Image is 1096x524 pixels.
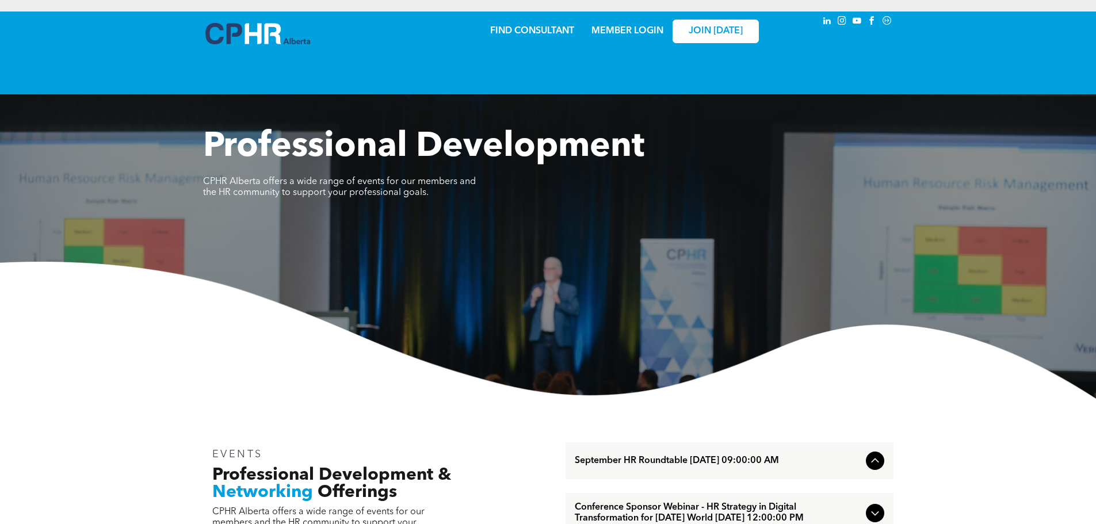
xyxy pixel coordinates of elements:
[591,26,663,36] a: MEMBER LOGIN
[203,177,476,197] span: CPHR Alberta offers a wide range of events for our members and the HR community to support your p...
[203,130,644,165] span: Professional Development
[689,26,743,37] span: JOIN [DATE]
[836,14,849,30] a: instagram
[575,456,861,466] span: September HR Roundtable [DATE] 09:00:00 AM
[673,20,759,43] a: JOIN [DATE]
[212,449,264,460] span: EVENTS
[205,23,310,44] img: A blue and white logo for cp alberta
[821,14,834,30] a: linkedin
[212,484,313,501] span: Networking
[851,14,864,30] a: youtube
[866,14,879,30] a: facebook
[490,26,574,36] a: FIND CONSULTANT
[881,14,893,30] a: Social network
[575,502,861,524] span: Conference Sponsor Webinar - HR Strategy in Digital Transformation for [DATE] World [DATE] 12:00:...
[212,466,451,484] span: Professional Development &
[318,484,397,501] span: Offerings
